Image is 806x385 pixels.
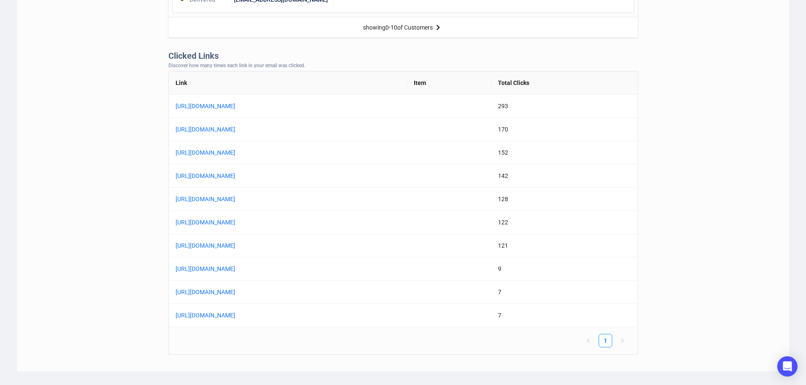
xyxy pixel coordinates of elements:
[491,71,637,95] th: Total Clicks
[582,334,595,347] button: left
[491,118,637,141] td: 170
[433,22,443,33] img: right-arrow.svg
[491,141,637,164] td: 152
[616,334,629,347] button: right
[491,281,637,304] td: 7
[491,304,637,327] td: 7
[176,194,387,204] a: [URL][DOMAIN_NAME]
[407,71,491,95] th: Item
[620,338,625,343] span: right
[176,125,387,134] a: [URL][DOMAIN_NAME]
[491,257,637,281] td: 9
[599,334,612,347] a: 1
[491,95,637,118] td: 293
[363,24,433,31] div: showing 0 - 10 of Customers
[176,148,387,157] a: [URL][DOMAIN_NAME]
[599,334,612,347] li: 1
[176,264,387,273] a: [URL][DOMAIN_NAME]
[168,51,638,61] div: Clicked Links
[169,71,407,95] th: Link
[168,63,638,69] div: Discover how many times each link in your email was clicked.
[491,164,637,188] td: 142
[491,234,637,257] td: 121
[491,211,637,234] td: 122
[176,171,387,180] a: [URL][DOMAIN_NAME]
[777,356,798,377] div: Open Intercom Messenger
[176,287,387,297] a: [URL][DOMAIN_NAME]
[176,101,387,111] a: [URL][DOMAIN_NAME]
[586,338,591,343] span: left
[616,334,629,347] li: Next Page
[491,188,637,211] td: 128
[176,311,387,320] a: [URL][DOMAIN_NAME]
[176,218,387,227] a: [URL][DOMAIN_NAME]
[582,334,595,347] li: Previous Page
[176,241,387,250] a: [URL][DOMAIN_NAME]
